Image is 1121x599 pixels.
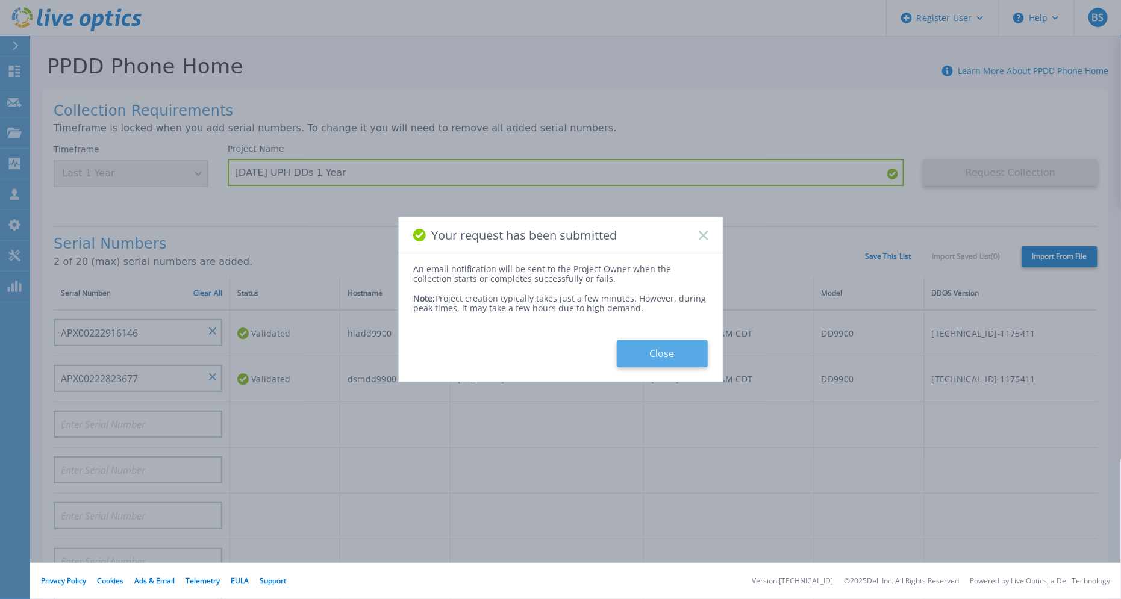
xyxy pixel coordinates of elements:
[134,576,175,586] a: Ads & Email
[414,284,708,313] div: Project creation typically takes just a few minutes. However, during peak times, it may take a fe...
[617,340,708,367] button: Close
[41,576,86,586] a: Privacy Policy
[414,264,708,284] div: An email notification will be sent to the Project Owner when the collection starts or completes s...
[414,293,436,304] span: Note:
[231,576,249,586] a: EULA
[970,577,1110,585] li: Powered by Live Optics, a Dell Technology
[844,577,959,585] li: © 2025 Dell Inc. All Rights Reserved
[186,576,220,586] a: Telemetry
[260,576,286,586] a: Support
[752,577,833,585] li: Version: [TECHNICAL_ID]
[432,228,617,242] span: Your request has been submitted
[97,576,123,586] a: Cookies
